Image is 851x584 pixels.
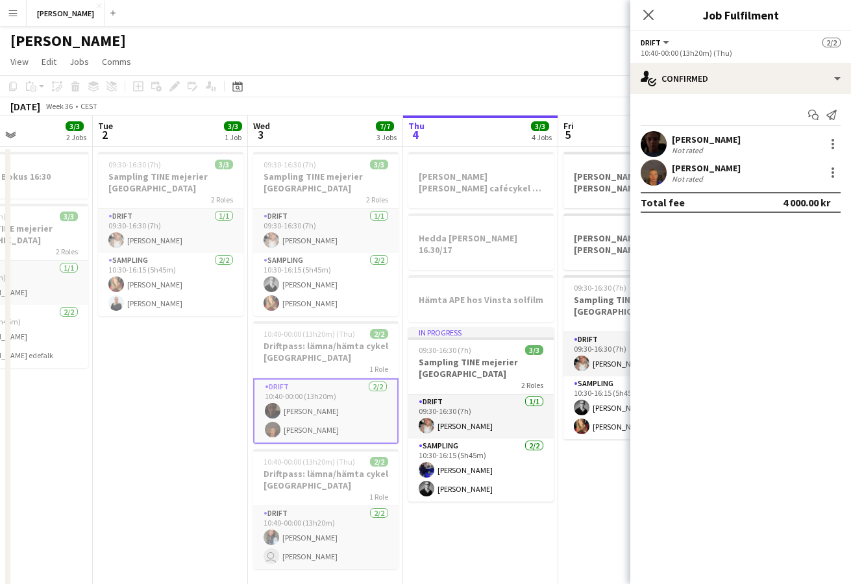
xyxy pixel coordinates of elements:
[69,56,89,67] span: Jobs
[253,321,399,444] app-job-card: 10:40-00:00 (13h20m) (Thu)2/2Driftpass: lämna/hämta cykel [GEOGRAPHIC_DATA]1 RoleDrift2/210:40-00...
[408,327,554,502] app-job-card: In progress09:30-16:30 (7h)3/3Sampling TINE mejerier [GEOGRAPHIC_DATA]2 RolesDrift1/109:30-16:30 ...
[370,329,388,339] span: 2/2
[630,63,851,94] div: Confirmed
[408,171,554,194] h3: [PERSON_NAME] [PERSON_NAME] cafécykel - sthlm, [GEOGRAPHIC_DATA], cph
[36,53,62,70] a: Edit
[66,121,84,131] span: 3/3
[253,468,399,491] h3: Driftpass: lämna/hämta cykel [GEOGRAPHIC_DATA]
[253,506,399,569] app-card-role: Drift2/210:40-00:00 (13h20m)[PERSON_NAME] [PERSON_NAME]
[630,6,851,23] h3: Job Fulfilment
[253,209,399,253] app-card-role: Drift1/109:30-16:30 (7h)[PERSON_NAME]
[408,395,554,439] app-card-role: Drift1/109:30-16:30 (7h)[PERSON_NAME]
[563,120,574,132] span: Fri
[563,294,709,317] h3: Sampling TINE mejerier [GEOGRAPHIC_DATA]
[521,380,543,390] span: 2 Roles
[408,275,554,322] app-job-card: Hämta APE hos Vinsta solfilm
[563,332,709,376] app-card-role: Drift1/109:30-16:30 (7h)[PERSON_NAME]
[672,145,706,155] div: Not rated
[370,160,388,169] span: 3/3
[783,196,830,209] div: 4 000.00 kr
[224,121,242,131] span: 3/3
[408,152,554,208] app-job-card: [PERSON_NAME] [PERSON_NAME] cafécykel - sthlm, [GEOGRAPHIC_DATA], cph
[406,127,425,142] span: 4
[408,213,554,270] app-job-card: Hedda [PERSON_NAME] 16.30/17
[98,152,243,316] app-job-card: 09:30-16:30 (7h)3/3Sampling TINE mejerier [GEOGRAPHIC_DATA]2 RolesDrift1/109:30-16:30 (7h)[PERSON...
[60,212,78,221] span: 3/3
[525,345,543,355] span: 3/3
[408,120,425,132] span: Thu
[253,120,270,132] span: Wed
[641,38,671,47] button: Drift
[822,38,841,47] span: 2/2
[96,127,113,142] span: 2
[5,53,34,70] a: View
[253,171,399,194] h3: Sampling TINE mejerier [GEOGRAPHIC_DATA]
[376,121,394,131] span: 7/7
[408,356,554,380] h3: Sampling TINE mejerier [GEOGRAPHIC_DATA]
[672,174,706,184] div: Not rated
[10,100,40,113] div: [DATE]
[253,152,399,316] app-job-card: 09:30-16:30 (7h)3/3Sampling TINE mejerier [GEOGRAPHIC_DATA]2 RolesDrift1/109:30-16:30 (7h)[PERSON...
[408,232,554,256] h3: Hedda [PERSON_NAME] 16.30/17
[64,53,94,70] a: Jobs
[66,132,86,142] div: 2 Jobs
[98,253,243,316] app-card-role: Sampling2/210:30-16:15 (5h45m)[PERSON_NAME][PERSON_NAME]
[672,134,741,145] div: [PERSON_NAME]
[408,294,554,306] h3: Hämta APE hos Vinsta solfilm
[561,127,574,142] span: 5
[369,492,388,502] span: 1 Role
[419,345,471,355] span: 09:30-16:30 (7h)
[264,457,355,467] span: 10:40-00:00 (13h20m) (Thu)
[376,132,397,142] div: 3 Jobs
[80,101,97,111] div: CEST
[98,209,243,253] app-card-role: Drift1/109:30-16:30 (7h)[PERSON_NAME]
[563,171,709,194] h3: [PERSON_NAME] [PERSON_NAME] 14:00
[641,48,841,58] div: 10:40-00:00 (13h20m) (Thu)
[97,53,136,70] a: Comms
[253,253,399,316] app-card-role: Sampling2/210:30-16:15 (5h45m)[PERSON_NAME][PERSON_NAME]
[370,457,388,467] span: 2/2
[10,56,29,67] span: View
[264,329,355,339] span: 10:40-00:00 (13h20m) (Thu)
[98,171,243,194] h3: Sampling TINE mejerier [GEOGRAPHIC_DATA]
[408,439,554,502] app-card-role: Sampling2/210:30-16:15 (5h45m)[PERSON_NAME][PERSON_NAME]
[563,232,709,256] h3: [PERSON_NAME] [PERSON_NAME] cafécykel - sthlm, [GEOGRAPHIC_DATA], cph
[366,195,388,204] span: 2 Roles
[215,160,233,169] span: 3/3
[27,1,105,26] button: [PERSON_NAME]
[532,132,552,142] div: 4 Jobs
[408,327,554,337] div: In progress
[211,195,233,204] span: 2 Roles
[264,160,316,169] span: 09:30-16:30 (7h)
[108,160,161,169] span: 09:30-16:30 (7h)
[253,340,399,363] h3: Driftpass: lämna/hämta cykel [GEOGRAPHIC_DATA]
[102,56,131,67] span: Comms
[641,38,661,47] span: Drift
[56,247,78,256] span: 2 Roles
[251,127,270,142] span: 3
[672,162,741,174] div: [PERSON_NAME]
[574,283,626,293] span: 09:30-16:30 (7h)
[563,275,709,439] app-job-card: 09:30-16:30 (7h)3/3Sampling TINE mejerier [GEOGRAPHIC_DATA]2 RolesDrift1/109:30-16:30 (7h)[PERSON...
[563,152,709,208] app-job-card: [PERSON_NAME] [PERSON_NAME] 14:00
[369,364,388,374] span: 1 Role
[43,101,75,111] span: Week 36
[641,196,685,209] div: Total fee
[563,213,709,270] app-job-card: [PERSON_NAME] [PERSON_NAME] cafécykel - sthlm, [GEOGRAPHIC_DATA], cph
[253,378,399,444] app-card-role: Drift2/210:40-00:00 (13h20m)[PERSON_NAME][PERSON_NAME]
[253,449,399,569] app-job-card: 10:40-00:00 (13h20m) (Thu)2/2Driftpass: lämna/hämta cykel [GEOGRAPHIC_DATA]1 RoleDrift2/210:40-00...
[10,31,126,51] h1: [PERSON_NAME]
[225,132,241,142] div: 1 Job
[42,56,56,67] span: Edit
[98,120,113,132] span: Tue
